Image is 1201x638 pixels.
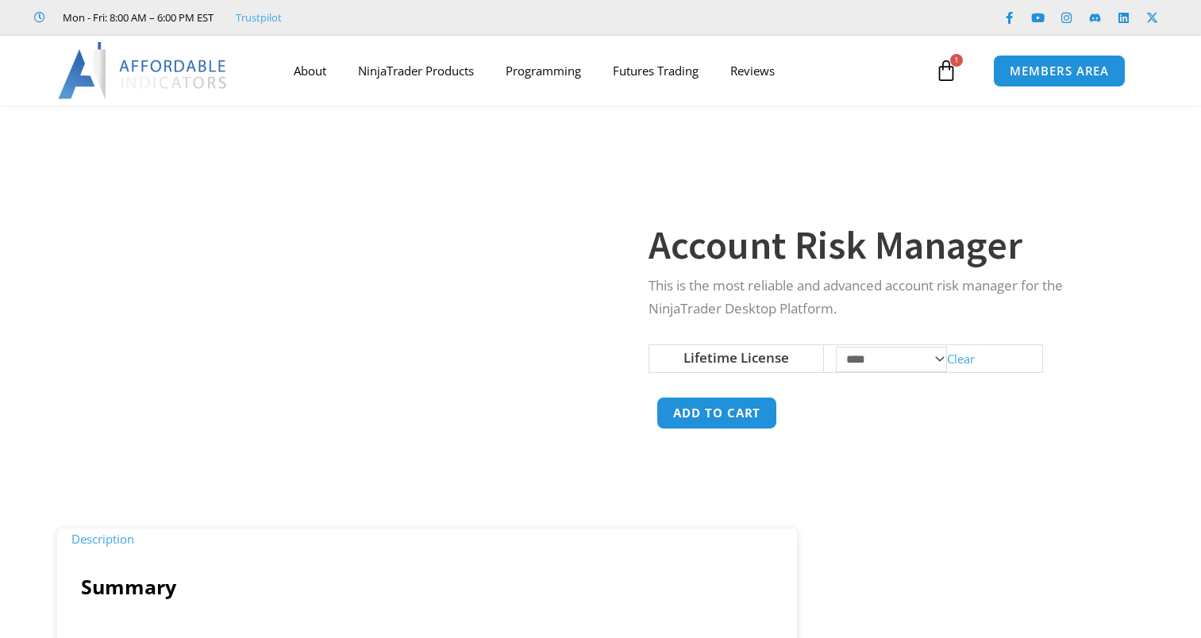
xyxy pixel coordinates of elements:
[236,8,282,27] a: Trustpilot
[947,350,975,366] a: Clear options
[714,52,791,89] a: Reviews
[57,521,148,556] a: Description
[342,52,490,89] a: NinjaTrader Products
[1010,65,1109,77] span: MEMBERS AREA
[656,397,777,429] button: Add to cart
[490,52,597,89] a: Programming
[683,348,789,367] label: Lifetime License
[58,42,229,99] img: LogoAI | Affordable Indicators – NinjaTrader
[59,8,214,27] span: Mon - Fri: 8:00 AM – 6:00 PM EST
[649,275,1112,321] p: This is the most reliable and advanced account risk manager for the NinjaTrader Desktop Platform.
[278,52,342,89] a: About
[649,217,1112,273] h1: Account Risk Manager
[993,55,1126,87] a: MEMBERS AREA
[950,54,963,67] span: 1
[81,575,774,598] h4: Summary
[597,52,714,89] a: Futures Trading
[911,48,981,94] a: 1
[278,52,931,89] nav: Menu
